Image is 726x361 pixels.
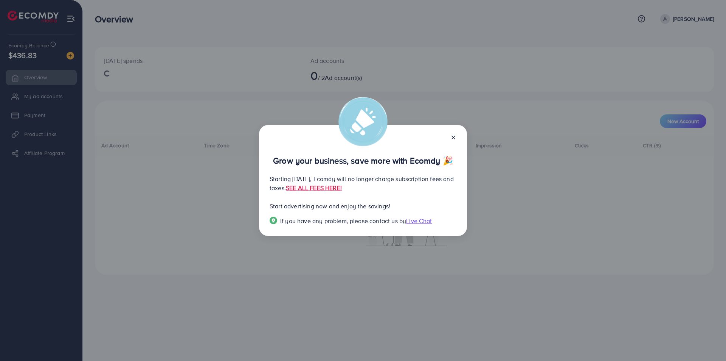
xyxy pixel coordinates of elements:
[270,217,277,224] img: Popup guide
[280,217,406,225] span: If you have any problem, please contact us by
[270,174,456,192] p: Starting [DATE], Ecomdy will no longer charge subscription fees and taxes.
[270,156,456,165] p: Grow your business, save more with Ecomdy 🎉
[286,184,342,192] a: SEE ALL FEES HERE!
[406,217,432,225] span: Live Chat
[270,202,456,211] p: Start advertising now and enjoy the savings!
[338,97,388,146] img: alert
